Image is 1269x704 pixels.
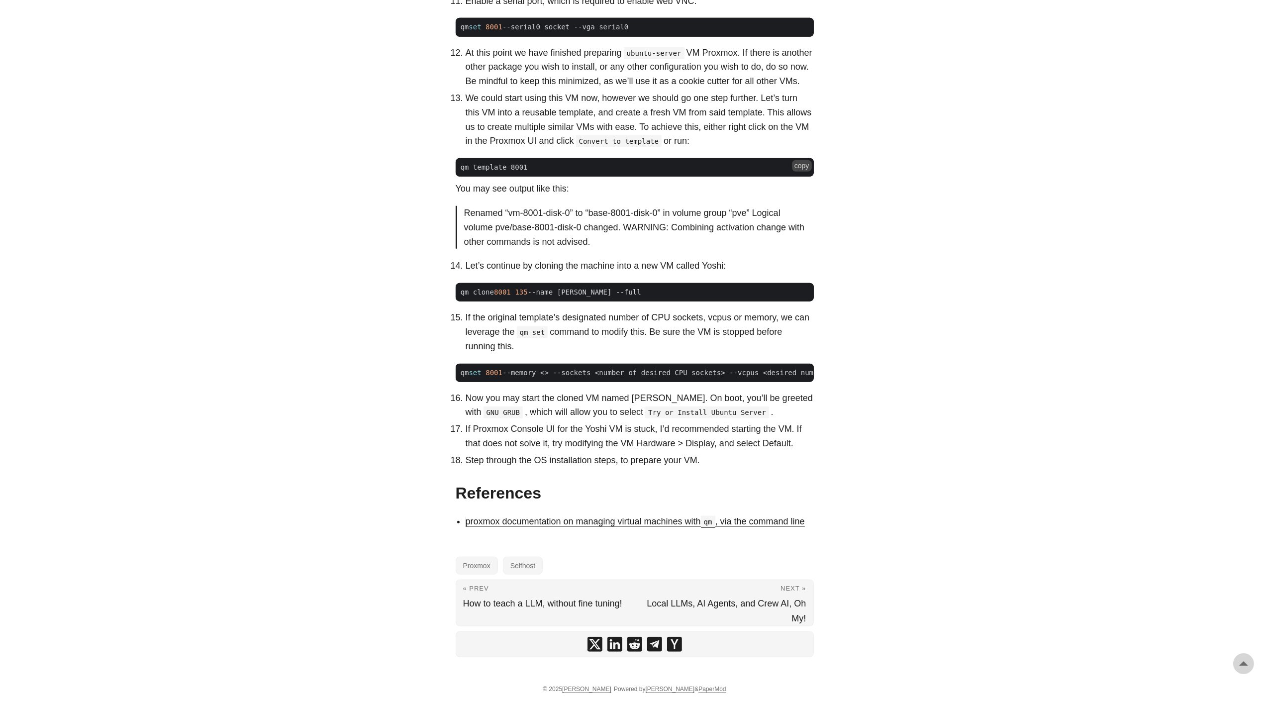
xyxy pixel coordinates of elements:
a: « Prev How to teach a LLM, without fine tuning! [456,580,635,626]
a: go to top [1233,653,1254,674]
code: GNU GRUB [484,406,523,418]
span: qm template 8001 [461,163,528,171]
p: We could start using this VM now, however we should go one step further. Let’s turn this VM into ... [466,91,814,148]
p: Renamed “vm-8001-disk-0” to “base-8001-disk-0” in volume group “pve” Logical volume pve/base-8001... [464,206,807,249]
span: « Prev [463,585,489,592]
a: share How To Create A Reusable Proxmox Template on x [587,637,602,652]
span: 8001 [486,23,502,31]
span: © 2025 [543,686,611,693]
a: share How To Create A Reusable Proxmox Template on reddit [627,637,642,652]
code: qm [701,516,715,528]
p: Step through the OS installation steps, to prepare your VM. [466,453,814,468]
a: Selfhost [503,557,543,575]
a: [PERSON_NAME] [646,686,695,693]
a: share How To Create A Reusable Proxmox Template on telegram [647,637,662,652]
p: Now you may start the cloned VM named [PERSON_NAME]. On boot, you’ll be greeted with , which will... [466,391,814,420]
p: If Proxmox Console UI for the Yoshi VM is stuck, I’d recommended starting the VM. If that does no... [466,422,814,451]
span: qm --serial0 socket --vga serial0 [456,22,634,32]
span: set [469,369,481,377]
span: qm clone --name [PERSON_NAME] --full [456,287,646,298]
span: set [469,23,481,31]
p: At this point we have finished preparing VM Proxmox. If there is another other package you wish t... [466,46,814,89]
code: Convert to template [576,135,662,147]
a: share How To Create A Reusable Proxmox Template on ycombinator [667,637,682,652]
span: qm --memory <> --sockets <number of desired CPU sockets> --vcpus <desired number of hotplugged vcps> [456,368,915,378]
code: qm set [517,326,548,338]
h2: References [456,484,814,503]
button: copy [792,160,812,171]
a: proxmox documentation on managing virtual machines withqm, via the command line [466,516,805,526]
span: 8001 [494,288,511,296]
span: 135 [515,288,527,296]
span: Next » [781,585,806,592]
a: Proxmox [456,557,498,575]
p: You may see output like this: [456,182,814,196]
code: ubuntu-server [624,47,684,59]
code: Try or Install Ubuntu Server [645,406,769,418]
span: Local LLMs, AI Agents, and Crew AI, Oh My! [647,599,806,623]
a: [PERSON_NAME] [562,686,611,693]
li: If the original template’s designated number of CPU sockets, vcpus or memory, we can leverage the... [466,310,814,353]
li: Let’s continue by cloning the machine into a new VM called Yoshi: [466,259,814,273]
a: Next » Local LLMs, AI Agents, and Crew AI, Oh My! [635,580,813,626]
a: PaperMod [698,686,726,693]
span: How to teach a LLM, without fine tuning! [463,599,622,608]
span: Powered by & [614,686,726,693]
span: 8001 [486,369,502,377]
a: share How To Create A Reusable Proxmox Template on linkedin [607,637,622,652]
